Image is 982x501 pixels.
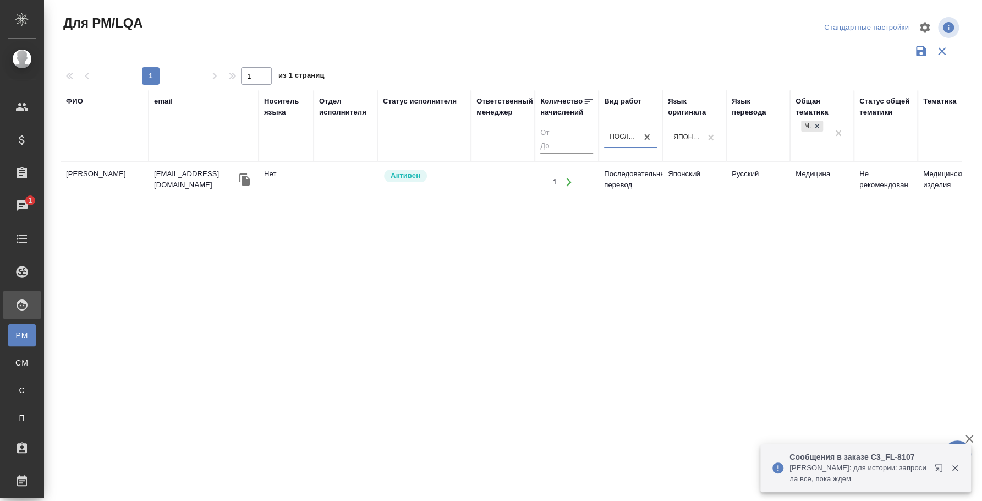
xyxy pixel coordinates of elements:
td: Медицинские изделия [918,163,981,202]
div: Ответственный менеджер [476,96,533,118]
button: Открыть в новой вкладке [928,457,954,483]
span: 1 [21,195,39,206]
div: Последовательный перевод [610,133,638,142]
td: [PERSON_NAME] [61,163,149,202]
div: Количество начислений [540,96,583,118]
div: Статус общей тематики [859,96,912,118]
span: С [14,385,30,396]
span: П [14,412,30,423]
div: ФИО [66,96,83,107]
span: Посмотреть информацию [938,17,961,38]
div: Язык перевода [732,96,784,118]
div: Японский [673,133,702,142]
div: 1 [553,177,557,188]
td: Медицина [790,163,854,202]
span: PM [14,330,30,341]
div: Язык оригинала [668,96,721,118]
button: Сохранить фильтры [910,41,931,62]
a: С [8,379,36,401]
div: Медицина [801,121,811,132]
button: Сбросить фильтры [931,41,952,62]
span: Для PM/LQA [61,14,142,32]
div: Вид работ [604,96,641,107]
input: До [540,140,593,154]
a: CM [8,352,36,374]
span: Настроить таблицу [912,14,938,41]
p: Сообщения в заказе C3_FL-8107 [789,451,927,462]
p: Активен [391,170,420,181]
div: Статус исполнителя [383,96,457,107]
td: Японский [662,163,726,202]
div: Отдел исполнителя [319,96,372,118]
input: От [540,127,593,140]
div: Тематика [923,96,956,107]
button: Закрыть [943,463,966,473]
div: Медицина [800,119,824,133]
button: 🙏 [943,440,971,468]
button: Открыть работы [557,171,580,193]
a: П [8,407,36,429]
p: [EMAIL_ADDRESS][DOMAIN_NAME] [154,168,237,190]
td: Русский [726,163,790,202]
button: Скопировать [237,171,253,188]
a: PM [8,324,36,346]
div: email [154,96,173,107]
span: из 1 страниц [278,69,325,85]
td: Не рекомендован [854,163,918,202]
a: 1 [3,192,41,220]
div: Носитель языка [264,96,308,118]
td: Последовательный перевод [599,163,662,202]
div: Рядовой исполнитель: назначай с учетом рейтинга [383,168,465,183]
td: Нет [259,163,314,202]
div: Общая тематика [796,96,848,118]
div: split button [821,19,912,36]
span: CM [14,357,30,368]
p: [PERSON_NAME]: для истории: запросила все, пока ждем [789,462,927,484]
